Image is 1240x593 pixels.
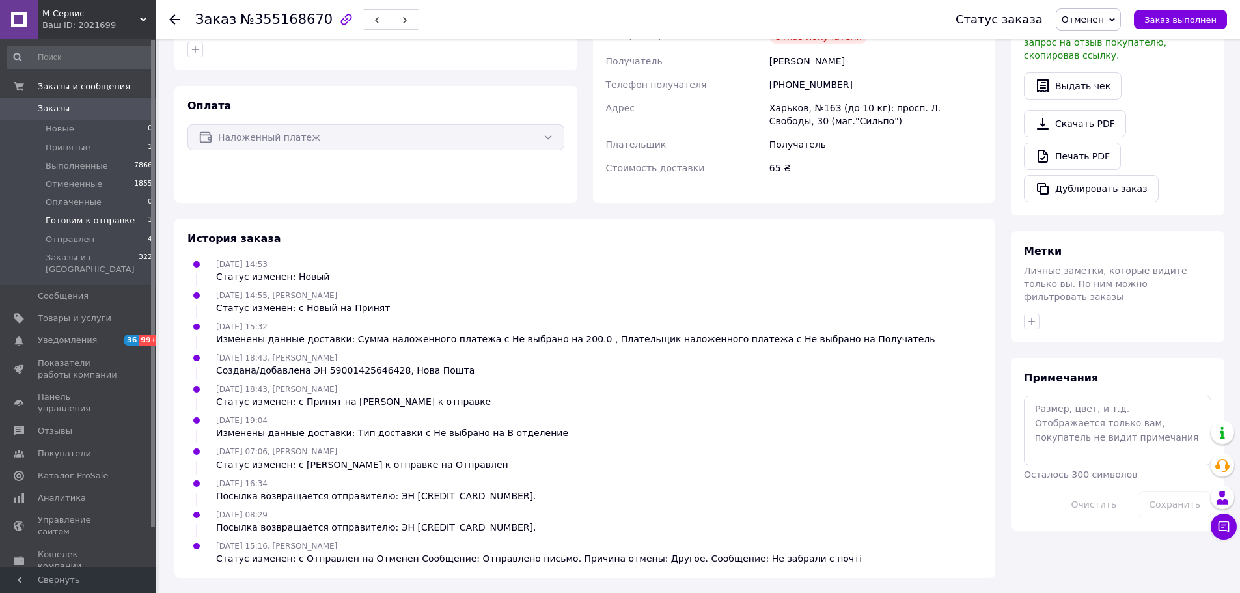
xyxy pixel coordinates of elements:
[38,492,86,504] span: Аналитика
[1211,514,1237,540] button: Чат с покупателем
[216,416,268,425] span: [DATE] 19:04
[216,291,337,300] span: [DATE] 14:55, [PERSON_NAME]
[38,357,120,381] span: Показатели работы компании
[767,133,985,156] div: Получатель
[38,425,72,437] span: Отзывы
[148,142,152,154] span: 1
[46,215,135,227] span: Готовим к отправке
[187,100,231,112] span: Оплата
[38,391,120,415] span: Панель управления
[148,215,152,227] span: 1
[148,234,152,245] span: 4
[216,301,390,314] div: Статус изменен: с Новый на Принят
[148,123,152,135] span: 0
[139,335,160,346] span: 99+
[216,490,536,503] div: Посылка возвращается отправителю: ЭН [CREDIT_CARD_NUMBER].
[1024,24,1202,61] span: У вас есть 18 дней, чтобы отправить запрос на отзыв покупателю, скопировав ссылку.
[606,56,663,66] span: Получатель
[216,426,568,439] div: Изменены данные доставки: Тип доставки с Не выбрано на В отделение
[216,364,475,377] div: Создана/добавлена ЭН 59001425646428, Нова Пошта
[216,270,329,283] div: Статус изменен: Новый
[42,20,156,31] div: Ваш ID: 2021699
[1024,110,1126,137] a: Скачать PDF
[216,542,337,551] span: [DATE] 15:16, [PERSON_NAME]
[216,479,268,488] span: [DATE] 16:34
[134,178,152,190] span: 1855
[38,290,89,302] span: Сообщения
[46,160,108,172] span: Выполненные
[606,103,635,113] span: Адрес
[38,335,97,346] span: Уведомления
[38,470,108,482] span: Каталог ProSale
[767,49,985,73] div: [PERSON_NAME]
[216,260,268,269] span: [DATE] 14:53
[38,549,120,572] span: Кошелек компании
[46,142,90,154] span: Принятые
[7,46,154,69] input: Поиск
[767,96,985,133] div: Харьков, №163 (до 10 кг): просп. Л. Свободы, 30 (маг."Сильпо")
[606,79,707,90] span: Телефон получателя
[1134,10,1227,29] button: Заказ выполнен
[606,30,704,40] span: Статус отправления
[187,232,281,245] span: История заказа
[240,12,333,27] span: №355168670
[216,521,536,534] div: Посылка возвращается отправителю: ЭН [CREDIT_CARD_NUMBER].
[606,139,667,150] span: Плательщик
[148,197,152,208] span: 0
[606,163,705,173] span: Стоимость доставки
[38,312,111,324] span: Товары и услуги
[46,234,94,245] span: Отправлен
[216,385,337,394] span: [DATE] 18:43, [PERSON_NAME]
[956,13,1043,26] div: Статус заказа
[1024,245,1062,257] span: Метки
[1024,469,1137,480] span: Осталось 300 символов
[767,73,985,96] div: [PHONE_NUMBER]
[1024,72,1122,100] button: Выдать чек
[169,13,180,26] div: Вернуться назад
[216,395,491,408] div: Статус изменен: с Принят на [PERSON_NAME] к отправке
[38,103,70,115] span: Заказы
[1024,266,1187,302] span: Личные заметки, которые видите только вы. По ним можно фильтровать заказы
[216,353,337,363] span: [DATE] 18:43, [PERSON_NAME]
[216,322,268,331] span: [DATE] 15:32
[216,447,337,456] span: [DATE] 07:06, [PERSON_NAME]
[46,178,102,190] span: Отмененные
[134,160,152,172] span: 7866
[38,81,130,92] span: Заказы и сообщения
[42,8,140,20] span: М-Сервис
[139,252,152,275] span: 322
[1144,15,1217,25] span: Заказ выполнен
[216,510,268,519] span: [DATE] 08:29
[38,448,91,460] span: Покупатели
[195,12,236,27] span: Заказ
[1024,175,1159,202] button: Дублировать заказ
[767,156,985,180] div: 65 ₴
[46,197,102,208] span: Оплаченные
[1024,372,1098,384] span: Примечания
[1062,14,1104,25] span: Отменен
[124,335,139,346] span: 36
[46,252,139,275] span: Заказы из [GEOGRAPHIC_DATA]
[46,123,74,135] span: Новые
[1024,143,1121,170] a: Печать PDF
[216,458,508,471] div: Статус изменен: с [PERSON_NAME] к отправке на Отправлен
[216,333,935,346] div: Изменены данные доставки: Сумма наложенного платежа с Не выбрано на 200.0 , Плательщик наложенног...
[38,514,120,538] span: Управление сайтом
[216,552,862,565] div: Статус изменен: с Отправлен на Отменен Сообщение: Отправлено письмо. Причина отмены: Другое. Сооб...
